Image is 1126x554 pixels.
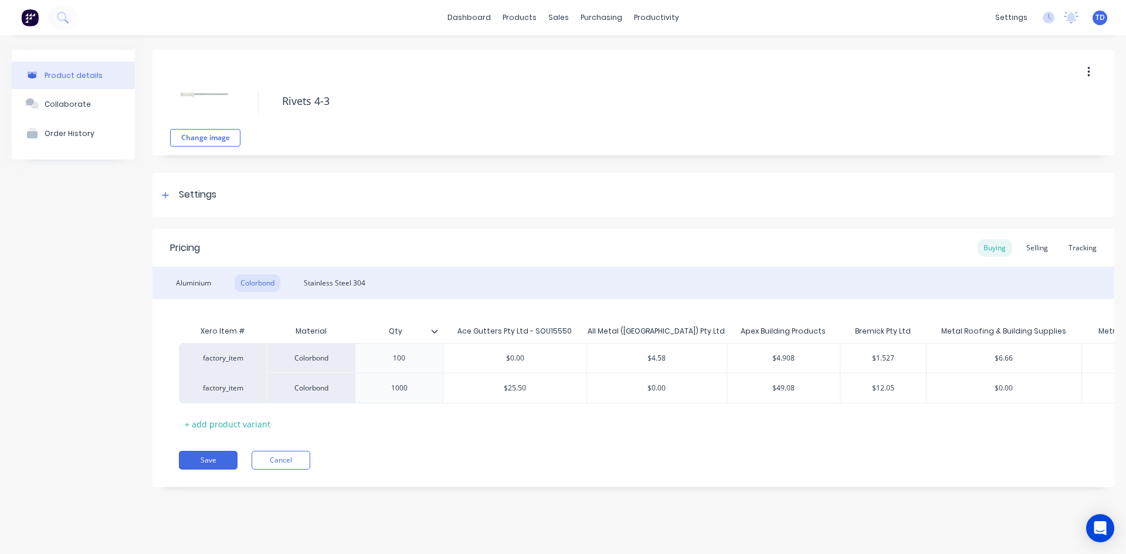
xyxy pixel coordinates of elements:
[12,118,135,148] button: Order History
[628,9,685,26] div: productivity
[370,351,429,366] div: 100
[45,71,103,80] div: Product details
[1020,239,1054,257] div: Selling
[179,320,267,343] div: Xero Item #
[575,9,628,26] div: purchasing
[1086,514,1114,542] div: Open Intercom Messenger
[191,353,255,363] div: factory_item
[179,451,238,470] button: Save
[727,344,840,373] div: $4.908
[355,317,436,346] div: Qty
[588,326,725,337] div: All Metal ([GEOGRAPHIC_DATA]) Pty Ltd
[457,326,572,337] div: Ace Gutters Pty Ltd - SOU15550
[741,326,826,337] div: Apex Building Products
[840,344,927,373] div: $1.527
[927,344,1081,373] div: $6.66
[235,274,280,292] div: Colorbond
[840,373,927,403] div: $12.05
[587,344,727,373] div: $4.58
[370,380,429,396] div: 1000
[267,373,355,403] div: Colorbond
[179,188,216,202] div: Settings
[587,373,727,403] div: $0.00
[442,9,497,26] a: dashboard
[1063,239,1103,257] div: Tracking
[443,344,586,373] div: $0.00
[927,373,1081,403] div: $0.00
[355,320,443,343] div: Qty
[170,274,217,292] div: Aluminium
[989,9,1033,26] div: settings
[12,89,135,118] button: Collaborate
[170,129,240,147] button: Change image
[978,239,1012,257] div: Buying
[191,383,255,393] div: factory_item
[497,9,542,26] div: products
[1096,12,1105,23] span: TD
[179,415,276,433] div: + add product variant
[298,274,371,292] div: Stainless Steel 304
[267,320,355,343] div: Material
[45,129,94,138] div: Order History
[276,87,1018,115] textarea: Rivets 4-3
[941,326,1066,337] div: Metal Roofing & Building Supplies
[21,9,39,26] img: Factory
[252,451,310,470] button: Cancel
[170,59,240,147] div: fileChange image
[542,9,575,26] div: sales
[443,373,586,403] div: $25.50
[12,62,135,89] button: Product details
[45,100,91,108] div: Collaborate
[170,241,200,255] div: Pricing
[267,343,355,373] div: Colorbond
[855,326,911,337] div: Bremick Pty Ltd
[727,373,840,403] div: $49.08
[176,64,235,123] img: file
